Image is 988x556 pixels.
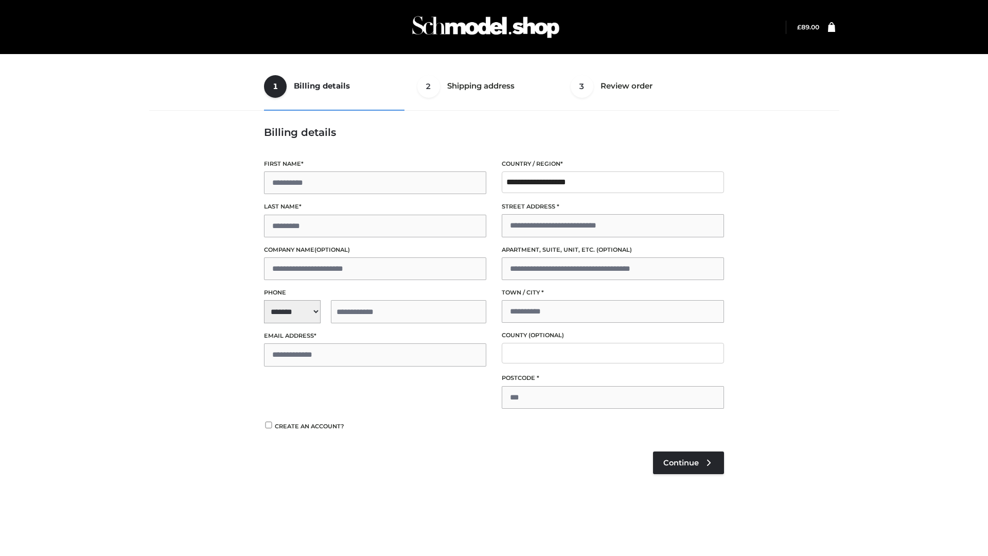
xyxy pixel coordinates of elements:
[797,23,819,31] bdi: 89.00
[502,331,724,340] label: County
[663,458,699,467] span: Continue
[502,288,724,298] label: Town / City
[264,202,486,212] label: Last name
[409,7,563,47] img: Schmodel Admin 964
[264,126,724,138] h3: Billing details
[797,23,801,31] span: £
[275,423,344,430] span: Create an account?
[264,288,486,298] label: Phone
[528,332,564,339] span: (optional)
[264,331,486,341] label: Email address
[314,246,350,253] span: (optional)
[596,246,632,253] span: (optional)
[264,245,486,255] label: Company name
[797,23,819,31] a: £89.00
[264,159,486,169] label: First name
[502,159,724,169] label: Country / Region
[502,245,724,255] label: Apartment, suite, unit, etc.
[264,422,273,428] input: Create an account?
[653,451,724,474] a: Continue
[502,373,724,383] label: Postcode
[502,202,724,212] label: Street address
